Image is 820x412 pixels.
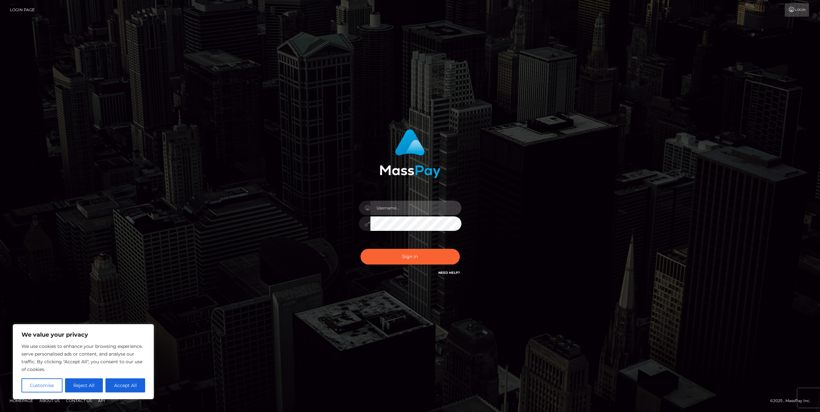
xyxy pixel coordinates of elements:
button: Accept All [105,378,145,392]
div: We value your privacy [13,324,154,399]
a: About Us [37,396,62,406]
p: We value your privacy [21,331,145,339]
button: Reject All [65,378,103,392]
a: Homepage [7,396,36,406]
img: MassPay Login [380,129,441,178]
button: Customise [21,378,62,392]
a: Login Page [10,3,35,17]
input: Username... [370,201,461,215]
button: Sign in [360,249,460,265]
a: Need Help? [438,271,460,275]
p: We use cookies to enhance your browsing experience, serve personalised ads or content, and analys... [21,342,145,373]
a: Contact Us [63,396,94,406]
a: API [95,396,108,406]
a: Login [785,3,809,17]
div: © 2025 , MassPay Inc. [770,397,815,404]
